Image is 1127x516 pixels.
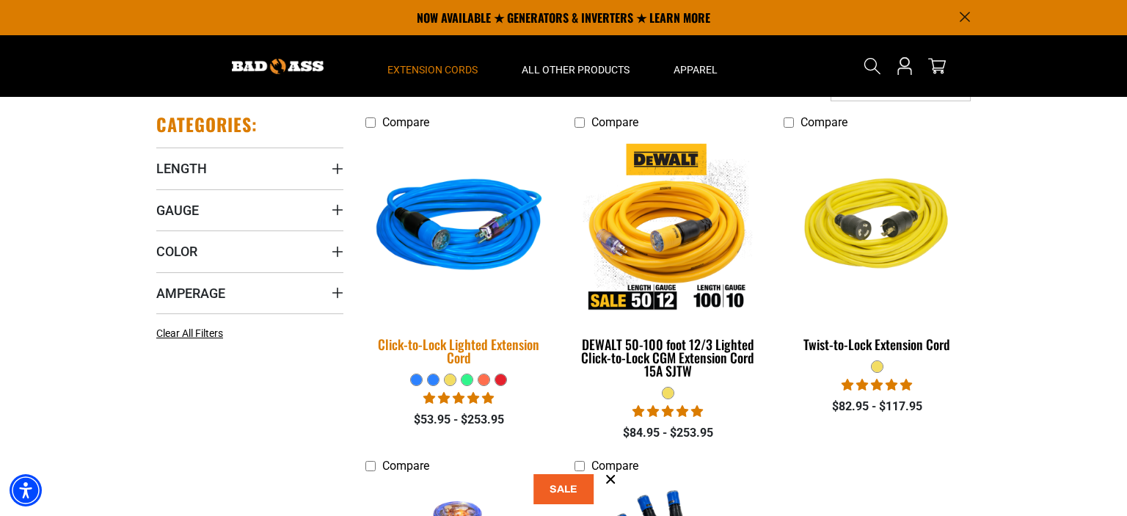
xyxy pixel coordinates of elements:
[652,35,740,97] summary: Apparel
[591,115,638,129] span: Compare
[842,378,912,392] span: 5.00 stars
[156,202,199,219] span: Gauge
[382,459,429,473] span: Compare
[10,474,42,506] div: Accessibility Menu
[522,63,630,76] span: All Other Products
[156,326,229,341] a: Clear All Filters
[156,285,225,302] span: Amperage
[156,160,207,177] span: Length
[784,137,971,360] a: yellow Twist-to-Lock Extension Cord
[575,424,762,442] div: $84.95 - $253.95
[632,404,703,418] span: 4.84 stars
[925,57,949,75] a: cart
[784,338,971,351] div: Twist-to-Lock Extension Cord
[156,148,343,189] summary: Length
[591,459,638,473] span: Compare
[382,115,429,129] span: Compare
[365,411,552,429] div: $53.95 - $253.95
[156,230,343,272] summary: Color
[861,54,884,78] summary: Search
[156,327,223,339] span: Clear All Filters
[575,338,762,377] div: DEWALT 50-100 foot 12/3 Lighted Click-to-Lock CGM Extension Cord 15A SJTW
[156,243,197,260] span: Color
[500,35,652,97] summary: All Other Products
[365,137,552,373] a: blue Click-to-Lock Lighted Extension Cord
[387,63,478,76] span: Extension Cords
[365,338,552,364] div: Click-to-Lock Lighted Extension Cord
[784,398,971,415] div: $82.95 - $117.95
[784,144,969,313] img: yellow
[800,115,847,129] span: Compare
[575,144,760,313] img: DEWALT 50-100 foot 12/3 Lighted Click-to-Lock CGM Extension Cord 15A SJTW
[674,63,718,76] span: Apparel
[156,189,343,230] summary: Gauge
[365,35,500,97] summary: Extension Cords
[575,137,762,386] a: DEWALT 50-100 foot 12/3 Lighted Click-to-Lock CGM Extension Cord 15A SJTW DEWALT 50-100 foot 12/3...
[423,391,494,405] span: 4.87 stars
[156,272,343,313] summary: Amperage
[156,113,258,136] h2: Categories:
[232,59,324,74] img: Bad Ass Extension Cords
[893,35,916,97] a: Open this option
[357,134,562,322] img: blue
